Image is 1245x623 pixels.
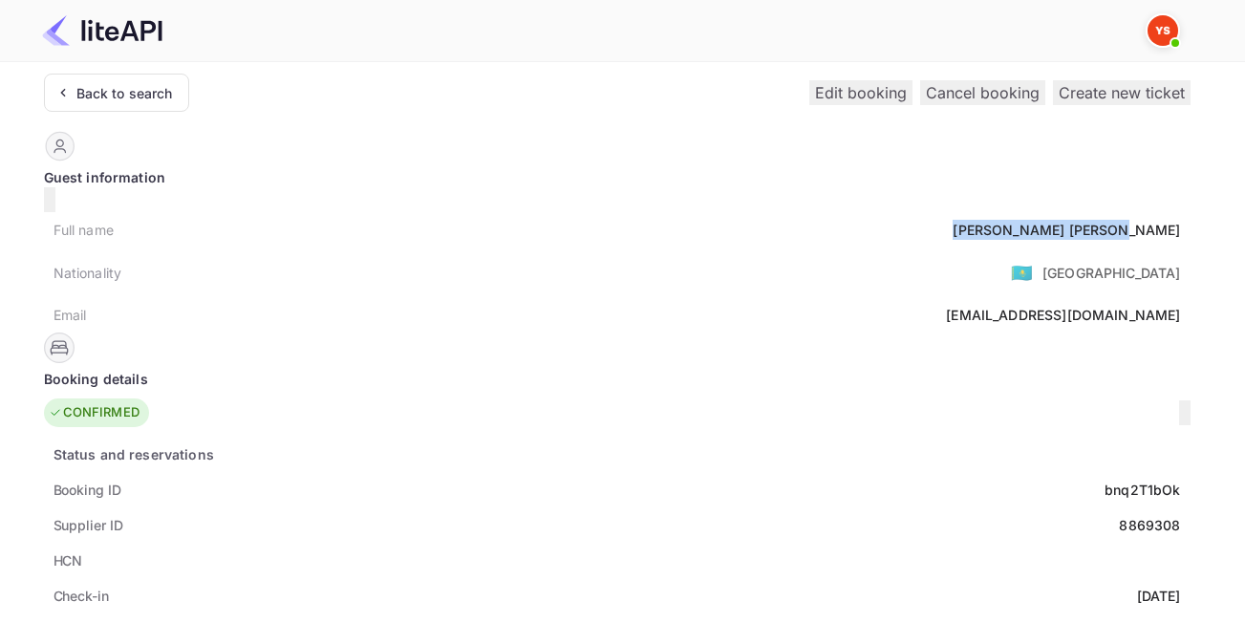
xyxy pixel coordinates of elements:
div: [DATE] [1137,586,1181,606]
div: Full name [54,220,114,240]
span: United States [1011,255,1033,290]
div: Nationality [54,263,122,283]
div: Email [54,305,87,325]
div: Booking details [44,369,1191,389]
div: [PERSON_NAME] [PERSON_NAME] [953,220,1180,240]
button: Cancel booking [920,80,1045,105]
div: Booking ID [54,480,121,500]
div: CONFIRMED [49,403,140,422]
div: bnq2T1bOk [1105,480,1180,500]
div: Status and reservations [54,444,214,464]
div: Guest information [44,167,1191,187]
div: Back to search [76,83,173,103]
div: 8869308 [1119,515,1180,535]
div: HCN [54,550,83,570]
img: Yandex Support [1148,15,1178,46]
button: Create new ticket [1053,80,1191,105]
div: Check-in [54,586,109,606]
div: [GEOGRAPHIC_DATA] [1042,263,1181,283]
div: [EMAIL_ADDRESS][DOMAIN_NAME] [946,305,1180,325]
img: LiteAPI Logo [42,15,162,46]
button: Edit booking [809,80,912,105]
div: Supplier ID [54,515,123,535]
